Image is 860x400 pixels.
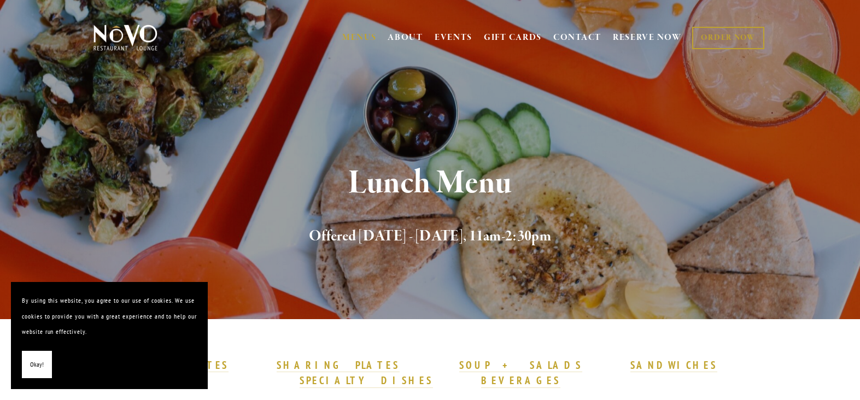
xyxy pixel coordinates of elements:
strong: BEVERAGES [481,374,561,387]
a: CONTACT [553,27,601,48]
a: ORDER NOW [692,27,764,49]
a: SOUP + SALADS [459,358,582,373]
strong: SPECIALTY DISHES [300,374,433,387]
strong: SOUP + SALADS [459,358,582,372]
strong: SANDWICHES [630,358,718,372]
button: Okay! [22,351,52,379]
h1: Lunch Menu [112,166,749,201]
a: ABOUT [388,32,423,43]
a: BEVERAGES [481,374,561,388]
a: SPECIALTY DISHES [300,374,433,388]
a: EVENTS [435,32,472,43]
h2: Offered [DATE] - [DATE], 11am-2:30pm [112,225,749,248]
p: By using this website, you agree to our use of cookies. We use cookies to provide you with a grea... [22,293,197,340]
a: MENUS [342,32,377,43]
img: Novo Restaurant &amp; Lounge [91,24,160,51]
a: RESERVE NOW [613,27,682,48]
a: SANDWICHES [630,358,718,373]
span: Okay! [30,357,44,373]
strong: SHARING PLATES [277,358,399,372]
a: GIFT CARDS [484,27,542,48]
a: SHARING PLATES [277,358,399,373]
section: Cookie banner [11,282,208,389]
